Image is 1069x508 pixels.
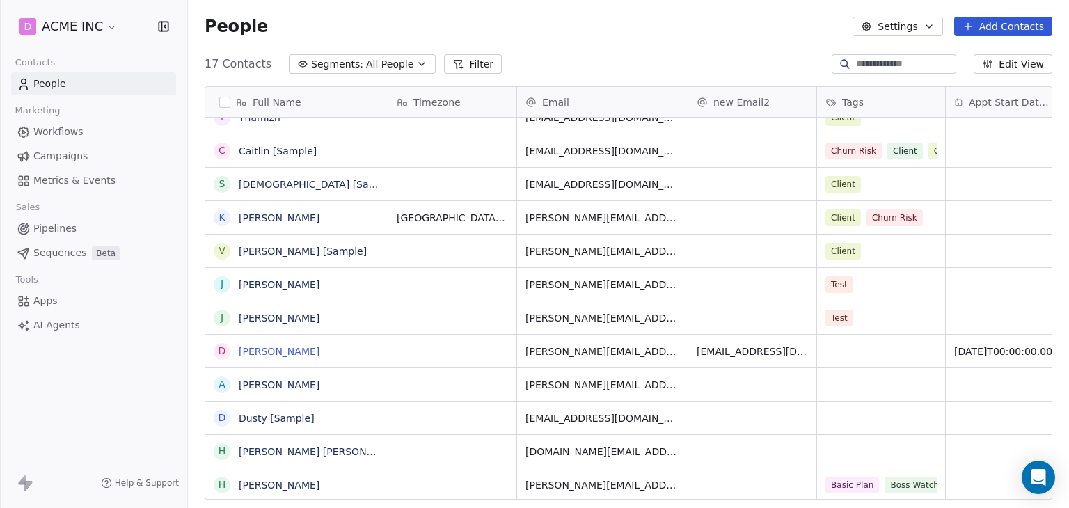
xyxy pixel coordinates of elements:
[825,209,861,226] span: Client
[517,87,688,117] div: Email
[205,16,268,37] span: People
[239,145,317,157] a: Caitlin [Sample]
[1022,461,1055,494] div: Open Intercom Messenger
[33,77,66,91] span: People
[11,289,176,312] a: Apps
[825,176,861,193] span: Client
[10,269,44,290] span: Tools
[219,377,225,392] div: A
[697,344,808,358] span: [EMAIL_ADDRESS][DOMAIN_NAME]
[239,312,319,324] a: [PERSON_NAME]
[101,477,179,489] a: Help & Support
[525,378,679,392] span: [PERSON_NAME][EMAIL_ADDRESS][DOMAIN_NAME]
[239,212,319,223] a: [PERSON_NAME]
[10,197,46,218] span: Sales
[33,246,86,260] span: Sequences
[366,57,413,72] span: All People
[397,211,508,225] span: [GEOGRAPHIC_DATA]/[GEOGRAPHIC_DATA]
[525,311,679,325] span: [PERSON_NAME][EMAIL_ADDRESS][DOMAIN_NAME]
[33,173,116,188] span: Metrics & Events
[825,276,853,293] span: Test
[42,17,103,35] span: ACME INC
[239,279,319,290] a: [PERSON_NAME]
[33,149,88,164] span: Campaigns
[11,217,176,240] a: Pipelines
[239,346,319,357] a: [PERSON_NAME]
[219,143,225,158] div: C
[205,56,271,72] span: 17 Contacts
[219,177,225,191] div: S
[974,54,1052,74] button: Edit View
[239,112,280,123] a: Thamizh
[33,221,77,236] span: Pipelines
[842,95,864,109] span: Tags
[221,277,223,292] div: j
[219,444,226,459] div: h
[11,145,176,168] a: Campaigns
[825,109,861,126] span: Client
[525,411,679,425] span: [EMAIL_ADDRESS][DOMAIN_NAME]
[205,87,388,117] div: Full Name
[17,15,120,38] button: DACME INC
[928,143,964,159] span: Client
[825,143,882,159] span: Churn Risk
[205,118,388,500] div: grid
[825,310,853,326] span: Test
[825,477,879,493] span: Basic Plan
[33,318,80,333] span: AI Agents
[525,478,679,492] span: [PERSON_NAME][EMAIL_ADDRESS][DOMAIN_NAME]
[219,110,225,125] div: T
[969,95,1052,109] span: Appt Start Date/Time
[253,95,301,109] span: Full Name
[688,87,816,117] div: new Email2
[311,57,363,72] span: Segments:
[92,246,120,260] span: Beta
[825,243,861,260] span: Client
[24,19,32,33] span: D
[11,120,176,143] a: Workflows
[853,17,942,36] button: Settings
[525,344,679,358] span: [PERSON_NAME][EMAIL_ADDRESS][DOMAIN_NAME]
[239,446,404,457] a: [PERSON_NAME] [PERSON_NAME]
[525,244,679,258] span: [PERSON_NAME][EMAIL_ADDRESS][DOMAIN_NAME]
[9,52,61,73] span: Contacts
[388,87,516,117] div: Timezone
[444,54,502,74] button: Filter
[525,177,679,191] span: [EMAIL_ADDRESS][DOMAIN_NAME]
[525,144,679,158] span: [EMAIL_ADDRESS][DOMAIN_NAME]
[239,246,367,257] a: [PERSON_NAME] [Sample]
[525,211,679,225] span: [PERSON_NAME][EMAIL_ADDRESS][DOMAIN_NAME]
[525,278,679,292] span: [PERSON_NAME][EMAIL_ADDRESS][DOMAIN_NAME]
[219,411,226,425] div: D
[239,479,319,491] a: [PERSON_NAME]
[33,294,58,308] span: Apps
[866,209,923,226] span: Churn Risk
[525,111,679,125] span: [EMAIL_ADDRESS][DOMAIN_NAME]
[221,310,223,325] div: j
[954,17,1052,36] button: Add Contacts
[219,344,226,358] div: D
[239,379,319,390] a: [PERSON_NAME]
[115,477,179,489] span: Help & Support
[219,477,226,492] div: H
[11,169,176,192] a: Metrics & Events
[239,179,397,190] a: [DEMOGRAPHIC_DATA] [Sample]
[219,244,225,258] div: V
[33,125,84,139] span: Workflows
[9,100,66,121] span: Marketing
[542,95,569,109] span: Email
[713,95,770,109] span: new Email2
[11,72,176,95] a: People
[887,143,923,159] span: Client
[885,477,957,493] span: Boss Watching
[817,87,945,117] div: Tags
[239,413,315,424] a: Dusty [Sample]
[219,210,225,225] div: K
[413,95,461,109] span: Timezone
[525,445,679,459] span: [DOMAIN_NAME][EMAIL_ADDRESS][DOMAIN_NAME]
[11,314,176,337] a: AI Agents
[11,241,176,264] a: SequencesBeta
[954,344,1066,358] span: [DATE]T00:00:00.000Z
